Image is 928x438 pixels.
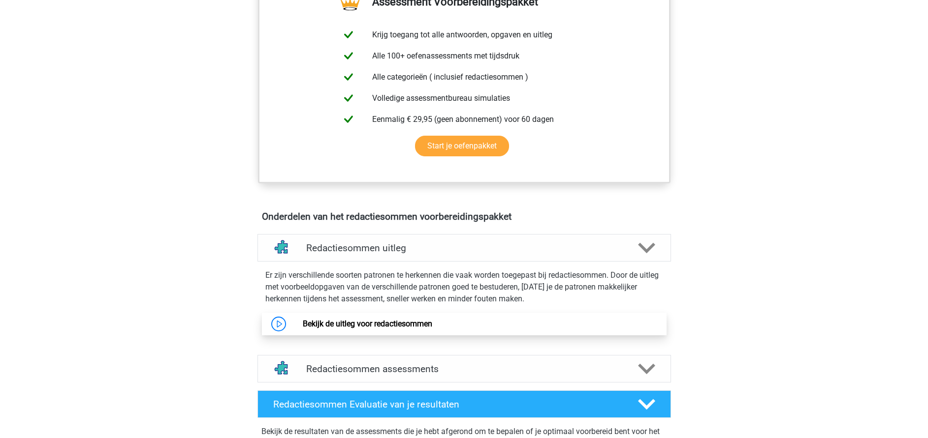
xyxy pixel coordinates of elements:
a: Start je oefenpakket [415,136,509,156]
img: redactiesommen assessments [270,356,295,381]
a: assessments Redactiesommen assessments [254,355,675,382]
a: Redactiesommen Evaluatie van je resultaten [254,390,675,418]
h4: Redactiesommen uitleg [306,242,622,254]
h4: Redactiesommen Evaluatie van je resultaten [273,399,622,410]
img: redactiesommen uitleg [270,235,295,260]
h4: Redactiesommen assessments [306,363,622,375]
a: Bekijk de uitleg voor redactiesommen [303,319,432,328]
p: Er zijn verschillende soorten patronen te herkennen die vaak worden toegepast bij redactiesommen.... [265,269,663,305]
h4: Onderdelen van het redactiesommen voorbereidingspakket [262,211,667,222]
a: uitleg Redactiesommen uitleg [254,234,675,262]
